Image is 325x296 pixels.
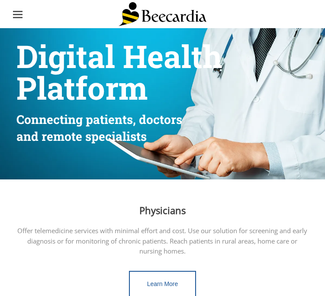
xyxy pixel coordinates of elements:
[16,128,147,144] span: and remote specialists
[139,204,186,217] span: Physicians
[16,36,222,77] span: Digital Health
[119,2,206,26] img: Beecardia
[16,111,182,127] span: Connecting patients, doctors
[147,280,178,287] span: Learn More
[16,67,148,108] span: Platform
[17,226,307,255] span: Offer telemedicine services with minimal effort and cost. Use our solution for screening and earl...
